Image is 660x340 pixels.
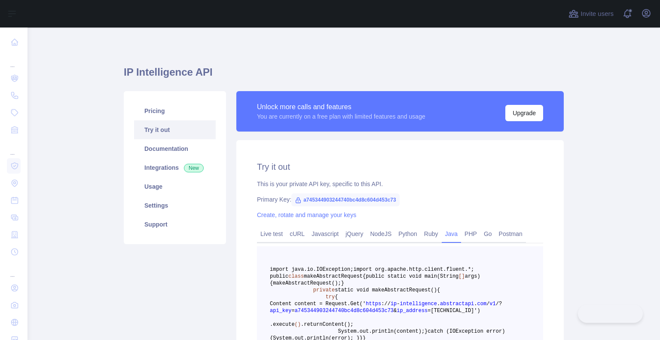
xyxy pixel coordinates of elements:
span: try [326,294,335,300]
a: Try it out [134,120,216,139]
a: Java [442,227,461,241]
h2: Try it out [257,161,543,173]
span: https [366,301,381,307]
div: This is your private API key, specific to this API. [257,180,543,188]
button: Upgrade [505,105,543,121]
div: You are currently on a free plan with limited features and usage [257,112,425,121]
div: Primary Key: [257,195,543,204]
a: Create, rotate and manage your keys [257,211,356,218]
span: / [486,301,489,307]
span: [] [458,273,464,279]
span: .execute [270,322,295,328]
span: import java.io.IOException; [270,266,353,273]
span: public static void main(String [366,273,458,279]
span: Invite users [581,9,614,19]
span: import org.apache.http.client.fluent.*; [353,266,474,273]
span: class [288,273,304,279]
span: Get(' [350,301,366,307]
a: Support [134,215,216,234]
a: Integrations New [134,158,216,177]
span: { [335,294,338,300]
span: } [425,328,428,334]
a: Live test [257,227,286,241]
span: ; [338,280,341,286]
a: Javascript [308,227,342,241]
span: public [270,273,288,279]
div: ... [7,139,21,156]
span: / [384,301,387,307]
span: Content content = Request. [270,301,350,307]
div: Unlock more calls and features [257,102,425,112]
span: abstractapi [440,301,474,307]
a: Go [480,227,495,241]
span: / [496,301,499,307]
span: AbstractRequest() [384,287,437,293]
span: System [338,328,356,334]
span: { [437,287,440,293]
span: api_key [270,308,291,314]
span: make [273,280,285,286]
span: a745344903244740bc4d8c604d453c73 [291,193,400,206]
span: ? [499,301,502,307]
span: : [381,301,384,307]
span: . [437,301,440,307]
button: Invite users [567,7,615,21]
span: makeAbstractRequest [304,273,363,279]
span: intelligence [400,301,437,307]
a: PHP [461,227,480,241]
a: cURL [286,227,308,241]
span: / [388,301,391,307]
span: static void make [335,287,384,293]
a: Usage [134,177,216,196]
a: Pricing [134,101,216,120]
span: = [291,308,294,314]
span: v1 [489,301,495,307]
a: Settings [134,196,216,215]
span: .return [301,322,322,328]
span: ip [391,301,397,307]
a: jQuery [342,227,367,241]
a: Python [395,227,421,241]
span: ; [350,322,353,328]
span: Content() [322,322,350,328]
iframe: Toggle Customer Support [578,305,643,323]
span: a745344903244740bc4d8c604d453c73 [295,308,394,314]
span: AbstractRequest() [285,280,338,286]
span: } [341,280,344,286]
span: () [295,322,301,328]
span: out.println(content); [360,328,425,334]
span: { [363,273,366,279]
h1: IP Intelligence API [124,65,564,86]
span: . [357,328,360,334]
span: New [184,164,204,172]
span: com [477,301,487,307]
span: private [313,287,335,293]
span: =[TECHNICAL_ID]') [428,308,480,314]
a: Postman [495,227,526,241]
div: ... [7,52,21,69]
a: Ruby [421,227,442,241]
a: NodeJS [367,227,395,241]
a: Documentation [134,139,216,158]
span: . [474,301,477,307]
span: & [394,308,397,314]
span: ip_address [397,308,428,314]
div: ... [7,261,21,279]
span: - [397,301,400,307]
